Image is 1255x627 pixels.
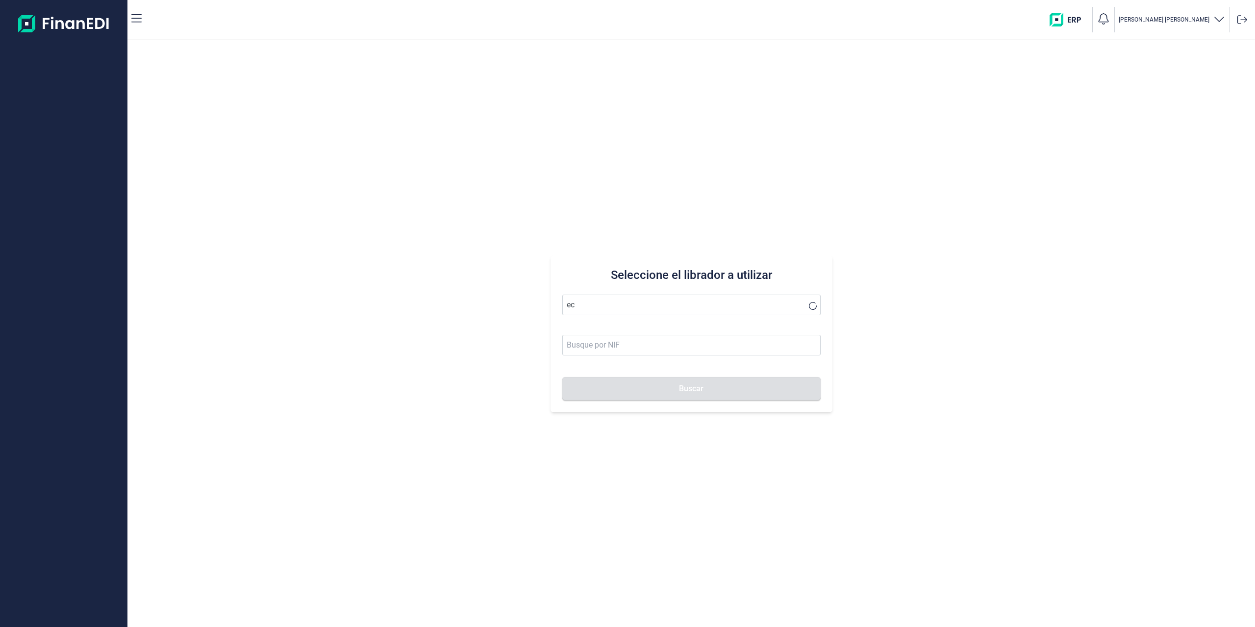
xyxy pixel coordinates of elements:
span: Buscar [679,385,703,392]
button: Buscar [562,377,821,401]
input: Seleccione la razón social [562,295,821,315]
h3: Seleccione el librador a utilizar [562,267,821,283]
img: erp [1050,13,1088,26]
input: Busque por NIF [562,335,821,355]
p: [PERSON_NAME] [PERSON_NAME] [1119,16,1209,24]
img: Logo de aplicación [18,8,110,39]
button: [PERSON_NAME] [PERSON_NAME] [1119,13,1225,27]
